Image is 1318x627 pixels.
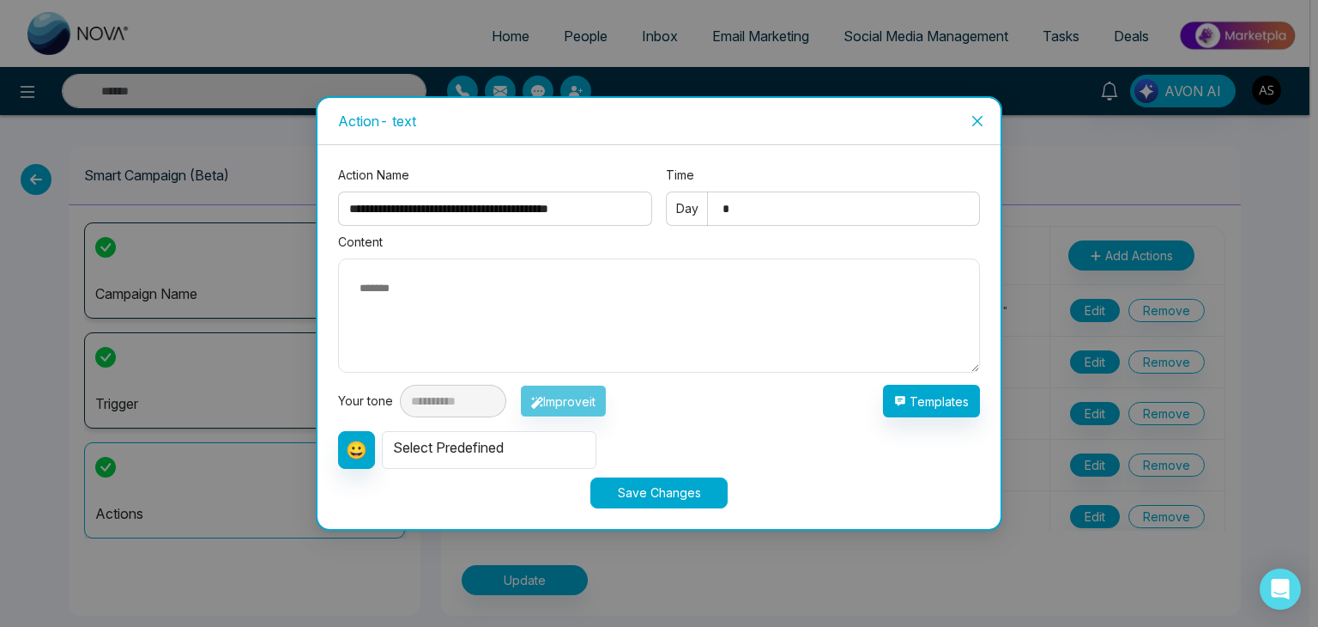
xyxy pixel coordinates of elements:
[338,392,400,411] div: Your tone
[382,431,596,469] div: Select Predefined
[1260,569,1301,610] div: Open Intercom Messenger
[590,478,728,508] button: Save Changes
[970,114,984,128] span: close
[338,233,980,252] label: Content
[676,199,698,218] span: Day
[954,98,1001,144] button: Close
[338,431,375,469] button: 😀
[666,166,980,185] label: Time
[883,385,980,417] button: Templates
[338,166,652,185] label: Action Name
[338,112,980,131] div: Action - text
